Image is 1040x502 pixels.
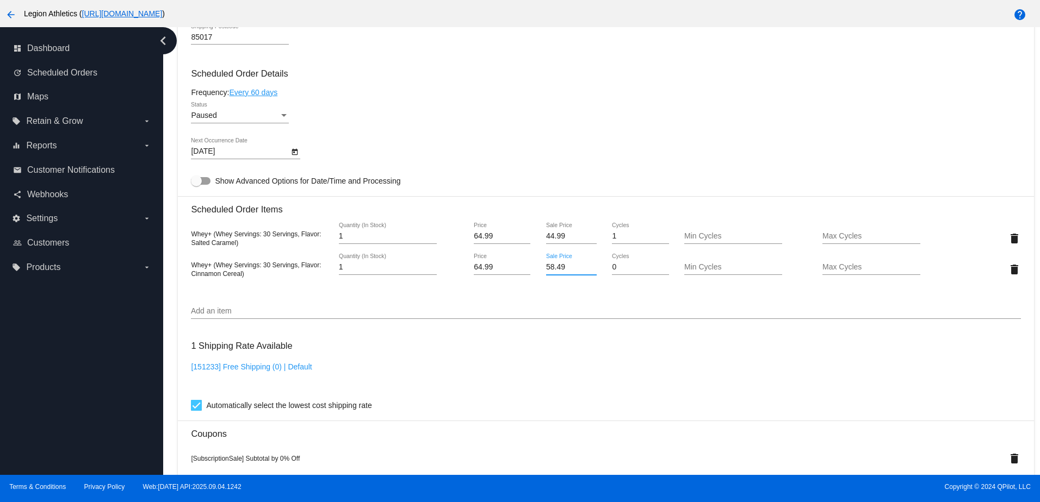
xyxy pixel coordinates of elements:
[612,232,668,241] input: Cycles
[143,214,151,223] i: arrow_drop_down
[822,232,920,241] input: Max Cycles
[191,111,289,120] mat-select: Status
[13,161,151,179] a: email Customer Notifications
[529,483,1031,491] span: Copyright © 2024 QPilot, LLC
[143,483,242,491] a: Web:[DATE] API:2025.09.04.1242
[822,263,920,272] input: Max Cycles
[191,334,292,357] h3: 1 Shipping Rate Available
[13,44,22,53] i: dashboard
[1008,263,1021,276] mat-icon: delete
[191,362,312,371] a: [151233] Free Shipping (0) | Default
[229,88,277,97] a: Every 60 days
[27,68,97,78] span: Scheduled Orders
[191,455,300,462] span: [SubscriptionSale] Subtotal by 0% Off
[26,262,60,272] span: Products
[13,92,22,101] i: map
[684,232,782,241] input: Min Cycles
[474,263,530,272] input: Price
[12,263,21,272] i: local_offer
[4,8,17,21] mat-icon: arrow_back
[13,239,22,247] i: people_outline
[154,32,172,49] i: chevron_left
[191,196,1020,215] h3: Scheduled Order Items
[27,190,68,199] span: Webhooks
[27,165,115,175] span: Customer Notifications
[289,146,300,157] button: Open calendar
[13,190,22,199] i: share
[191,147,289,156] input: Next Occurrence Date
[612,263,668,272] input: Cycles
[13,166,22,174] i: email
[474,232,530,241] input: Price
[206,399,372,412] span: Automatically select the lowest cost shipping rate
[191,230,321,247] span: Whey+ (Whey Servings: 30 Servings, Flavor: Salted Caramel)
[215,175,400,186] span: Show Advanced Options for Date/Time and Processing
[191,68,1020,79] h3: Scheduled Order Details
[13,68,22,77] i: update
[339,232,437,241] input: Quantity (In Stock)
[84,483,125,491] a: Privacy Policy
[9,483,66,491] a: Terms & Conditions
[143,263,151,272] i: arrow_drop_down
[191,421,1020,439] h3: Coupons
[1013,8,1026,21] mat-icon: help
[143,117,151,125] i: arrow_drop_down
[12,117,21,125] i: local_offer
[82,9,163,18] a: [URL][DOMAIN_NAME]
[143,141,151,150] i: arrow_drop_down
[546,232,597,241] input: Sale Price
[191,33,289,42] input: Shipping Postcode
[26,214,58,223] span: Settings
[13,64,151,81] a: update Scheduled Orders
[27,92,48,102] span: Maps
[27,238,69,248] span: Customers
[1008,232,1021,245] mat-icon: delete
[12,141,21,150] i: equalizer
[12,214,21,223] i: settings
[27,43,70,53] span: Dashboard
[191,261,321,278] span: Whey+ (Whey Servings: 30 Servings, Flavor: Cinnamon Cereal)
[1008,474,1021,487] mat-icon: delete
[339,263,437,272] input: Quantity (In Stock)
[13,40,151,57] a: dashboard Dashboard
[546,263,597,272] input: Sale Price
[13,186,151,203] a: share Webhooks
[1008,452,1021,465] mat-icon: delete
[13,234,151,252] a: people_outline Customers
[191,88,1020,97] div: Frequency:
[684,263,782,272] input: Min Cycles
[24,9,165,18] span: Legion Athletics ( )
[26,116,83,126] span: Retain & Grow
[191,111,216,120] span: Paused
[26,141,57,150] span: Reports
[13,88,151,105] a: map Maps
[191,307,1020,316] input: Add an item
